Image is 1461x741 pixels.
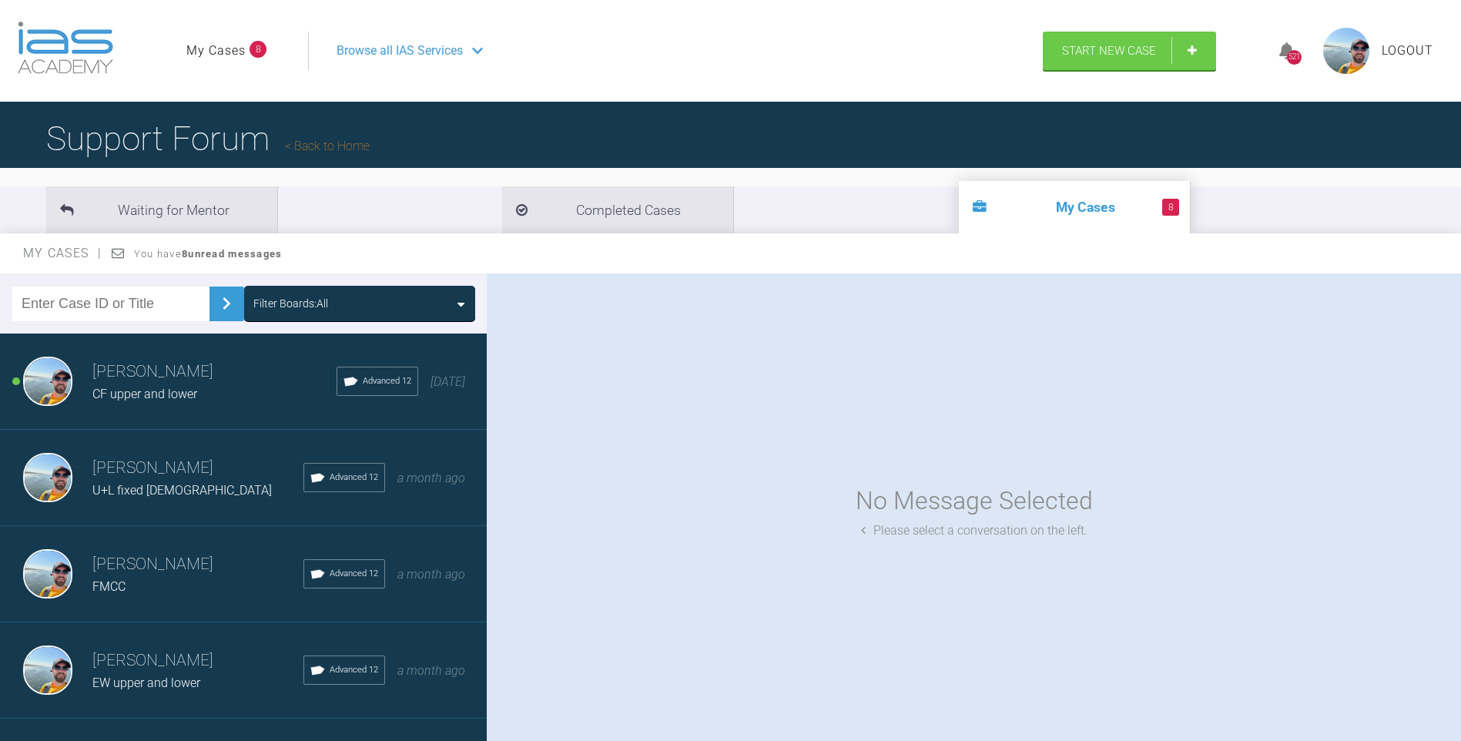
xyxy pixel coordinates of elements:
span: You have [134,248,283,260]
span: U+L fixed [DEMOGRAPHIC_DATA] [92,483,272,498]
span: Advanced 12 [363,374,411,388]
img: Owen Walls [23,645,72,695]
h1: Support Forum [46,112,370,166]
span: a month ago [397,663,465,678]
span: a month ago [397,471,465,485]
span: 8 [1162,199,1179,216]
input: Enter Case ID or Title [12,287,209,321]
h3: [PERSON_NAME] [92,648,303,674]
li: My Cases [959,181,1190,233]
div: Please select a conversation on the left. [861,521,1087,541]
span: Browse all IAS Services [337,41,463,61]
h3: [PERSON_NAME] [92,552,303,578]
span: Advanced 12 [330,471,378,484]
div: 521 [1287,50,1302,65]
img: Owen Walls [23,549,72,598]
span: My Cases [23,246,102,260]
span: 8 [250,41,266,58]
img: Owen Walls [23,357,72,406]
a: Logout [1382,41,1433,61]
span: Start New Case [1062,44,1156,58]
span: FMCC [92,579,126,594]
span: EW upper and lower [92,676,200,690]
span: Advanced 12 [330,663,378,677]
a: Back to Home [285,139,370,153]
img: chevronRight.28bd32b0.svg [214,291,239,316]
img: logo-light.3e3ef733.png [18,22,113,74]
span: Advanced 12 [330,567,378,581]
div: Filter Boards: All [253,295,328,312]
img: Owen Walls [23,453,72,502]
a: Start New Case [1043,32,1216,70]
li: Waiting for Mentor [46,186,277,233]
strong: 8 unread messages [182,248,282,260]
span: a month ago [397,567,465,582]
span: CF upper and lower [92,387,197,401]
span: [DATE] [431,374,465,389]
a: My Cases [186,41,246,61]
div: No Message Selected [856,481,1093,521]
li: Completed Cases [502,186,733,233]
img: profile.png [1323,28,1369,74]
h3: [PERSON_NAME] [92,359,337,385]
h3: [PERSON_NAME] [92,455,303,481]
